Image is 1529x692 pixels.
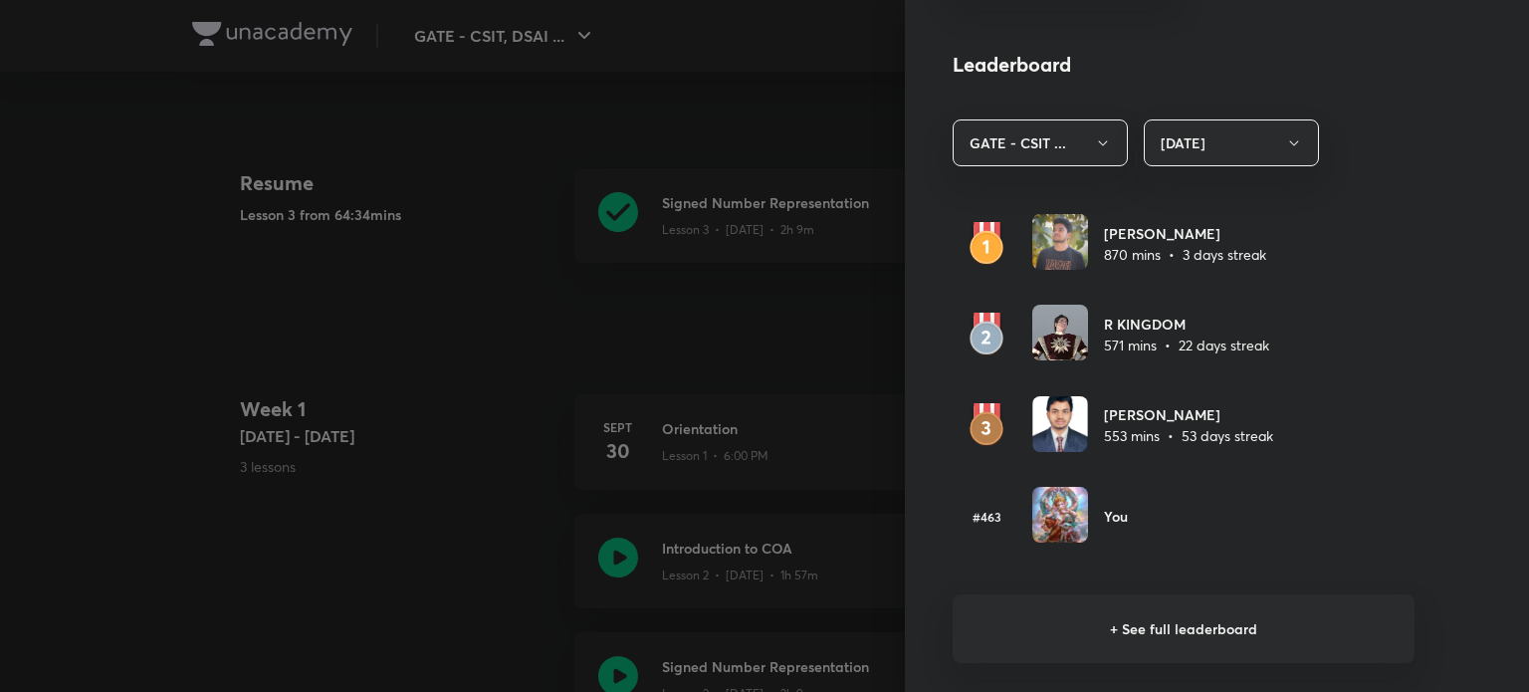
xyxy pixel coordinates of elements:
[953,403,1020,447] img: rank3.svg
[1104,223,1266,244] h6: [PERSON_NAME]
[953,594,1415,663] h6: + See full leaderboard
[1104,425,1273,446] p: 553 mins • 53 days streak
[1104,244,1266,265] p: 870 mins • 3 days streak
[1032,396,1088,452] img: Avatar
[1104,404,1273,425] h6: [PERSON_NAME]
[1032,305,1088,360] img: Avatar
[953,50,1415,80] h4: Leaderboard
[1032,487,1088,543] img: Avatar
[1144,119,1319,166] button: [DATE]
[1104,314,1269,335] h6: R KINGDOM
[1104,335,1269,355] p: 571 mins • 22 days streak
[953,119,1128,166] button: GATE - CSIT ...
[953,222,1020,266] img: rank1.svg
[1104,506,1128,527] h6: You
[1032,214,1088,270] img: Avatar
[953,508,1020,526] h6: #463
[953,313,1020,356] img: rank2.svg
